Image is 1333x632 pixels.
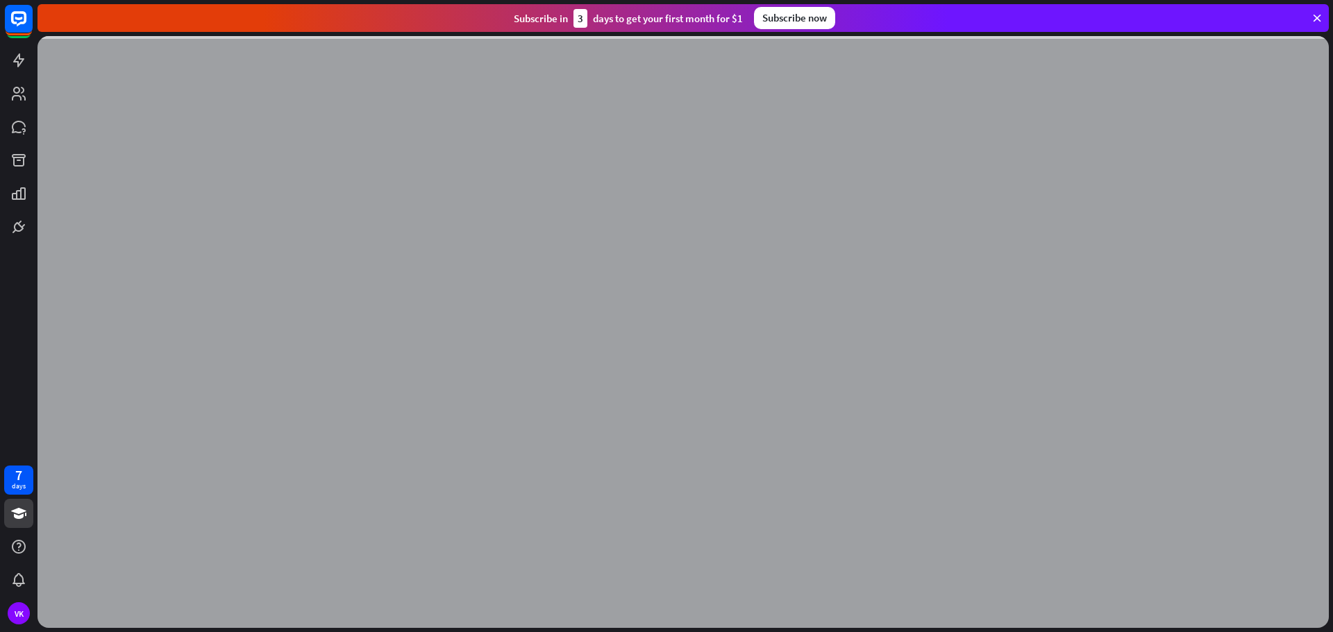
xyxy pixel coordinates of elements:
div: Subscribe in days to get your first month for $1 [514,9,743,28]
div: VK [8,602,30,624]
div: days [12,481,26,491]
div: 3 [573,9,587,28]
div: Subscribe now [754,7,835,29]
a: 7 days [4,466,33,495]
div: 7 [15,469,22,481]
